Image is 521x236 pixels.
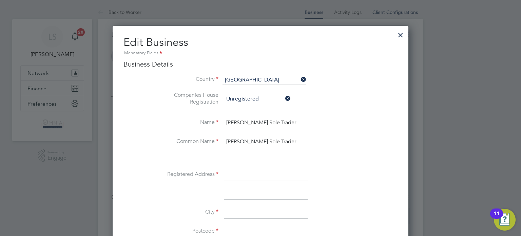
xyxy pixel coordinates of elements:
[151,119,218,126] label: Name
[151,228,218,235] label: Postcode
[123,60,398,69] h3: Business Details
[151,76,218,83] label: Country
[223,75,306,85] input: Search for...
[494,214,500,222] div: 11
[224,94,291,104] input: Select one
[151,171,218,178] label: Registered Address
[151,92,218,106] label: Companies House Registration
[494,209,516,231] button: Open Resource Center, 11 new notifications
[151,208,218,216] label: City
[151,138,218,145] label: Common Name
[123,35,398,57] h2: Edit Business
[123,50,398,57] div: Mandatory Fields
